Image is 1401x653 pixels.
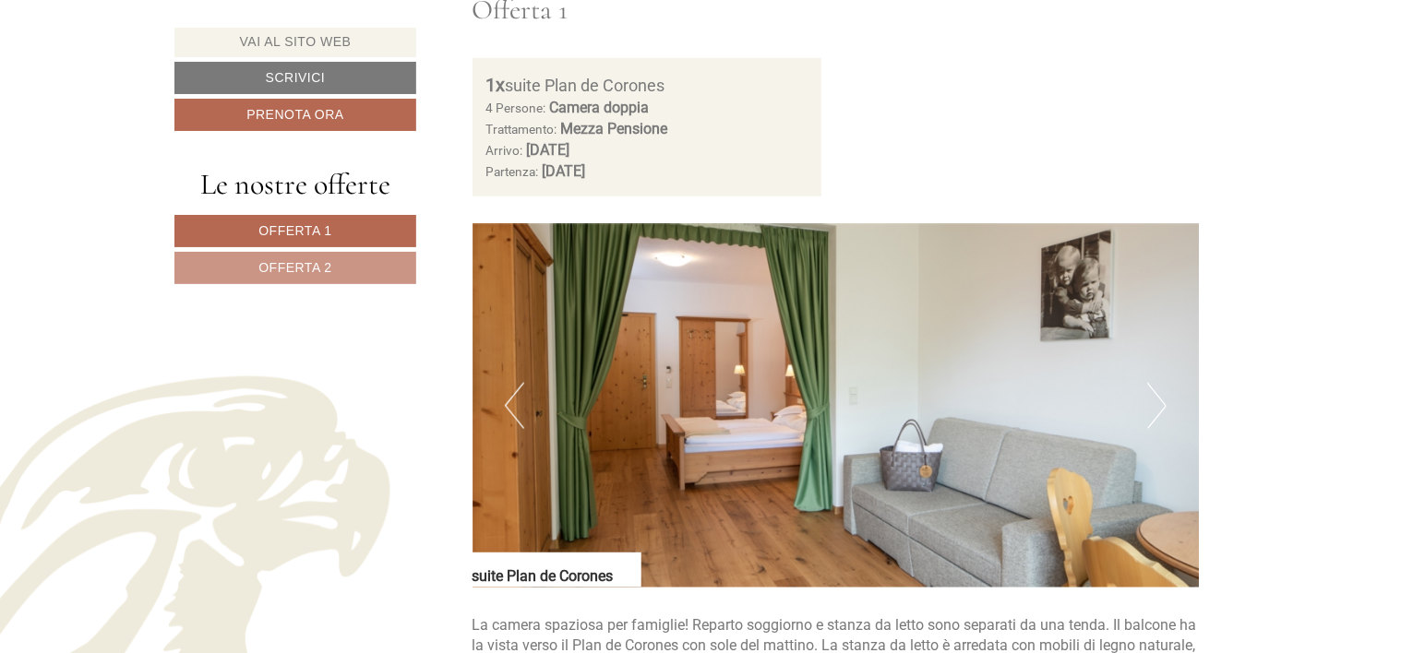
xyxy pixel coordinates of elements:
button: Previous [505,383,524,429]
div: suite Plan de Corones [473,552,641,588]
span: Offerta 1 [258,223,331,238]
small: Arrivo: [486,143,523,158]
a: Vai al sito web [174,28,416,57]
span: Offerta 2 [258,260,331,275]
div: suite Plan de Corones [486,72,808,99]
img: image [473,224,1200,588]
small: Trattamento: [486,122,557,137]
a: Prenota ora [174,99,416,131]
a: Scrivici [174,62,416,94]
b: [DATE] [543,162,586,180]
b: [DATE] [527,141,570,159]
button: Next [1147,383,1167,429]
b: 1x [486,74,506,96]
div: Le nostre offerte [174,163,416,206]
b: Camera doppia [550,99,650,116]
small: 4 Persone: [486,101,546,115]
b: Mezza Pensione [561,120,668,137]
small: Partenza: [486,164,539,179]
